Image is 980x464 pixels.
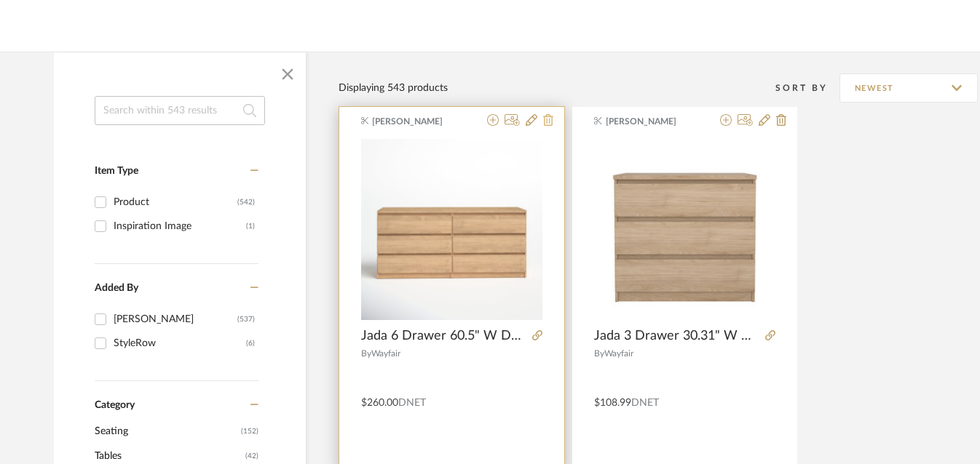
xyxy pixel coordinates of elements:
div: (537) [237,308,255,331]
input: Search within 543 results [95,96,265,125]
span: Wayfair [371,349,400,358]
span: DNET [631,398,659,408]
span: [PERSON_NAME] [606,115,698,128]
div: (1) [246,215,255,238]
span: Jada 3 Drawer 30.31" W Dresser [594,328,759,344]
div: [PERSON_NAME] [114,308,237,331]
span: By [594,349,604,358]
img: Jada 3 Drawer 30.31" W Dresser [594,139,775,320]
div: Product [114,191,237,214]
span: Added By [95,283,138,293]
div: Sort By [775,81,839,95]
span: (152) [241,420,258,443]
div: Inspiration Image [114,215,246,238]
span: $260.00 [361,398,398,408]
div: StyleRow [114,332,246,355]
span: Jada 6 Drawer 60.5" W Double Dresser [361,328,526,344]
span: Item Type [95,166,138,176]
span: DNET [398,398,426,408]
span: Seating [95,419,237,444]
button: Close [273,60,302,89]
img: Jada 6 Drawer 60.5" W Double Dresser [361,139,542,320]
div: (542) [237,191,255,214]
span: $108.99 [594,398,631,408]
span: By [361,349,371,358]
span: Wayfair [604,349,633,358]
div: 0 [361,138,542,320]
span: [PERSON_NAME] [372,115,464,128]
span: Category [95,399,135,412]
div: Displaying 543 products [339,80,448,96]
div: (6) [246,332,255,355]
